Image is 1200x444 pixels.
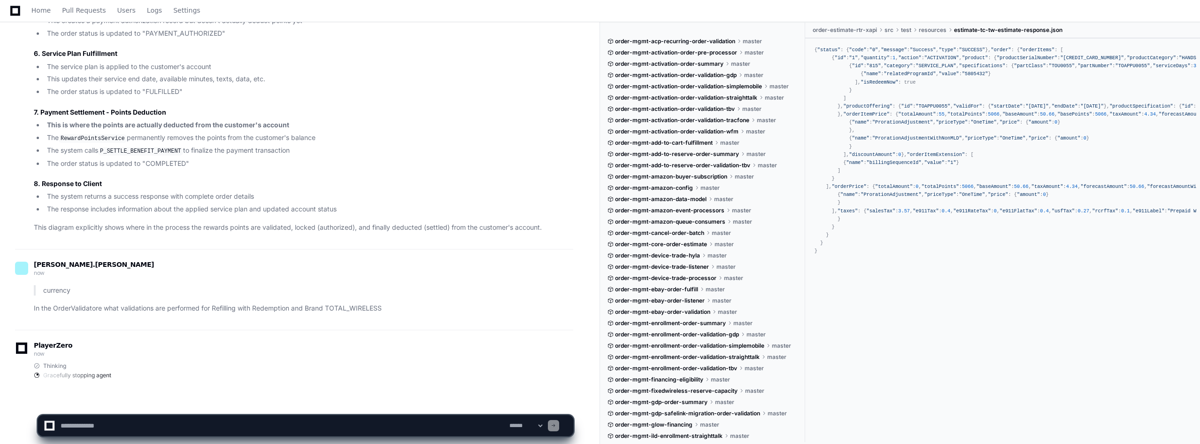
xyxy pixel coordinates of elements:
span: master [706,286,725,293]
span: order-mgmt-add-to-cart-fulfillment [615,139,713,147]
span: 0 [1043,192,1046,197]
span: order-mgmt-amazon-data-model [615,195,707,203]
span: 0 [915,184,918,189]
span: "taxAmount" [1109,111,1141,117]
span: "orderItemExtension" [907,152,965,157]
span: "OneTime" [1000,135,1025,141]
span: "billingSequenceId" [867,160,922,165]
span: 3.57 [898,208,910,214]
span: "priceType" [965,135,997,141]
span: order-mgmt-cancel-order-batch [615,229,704,237]
span: "name" [852,119,869,125]
span: "name" [846,160,863,165]
span: "product" [962,55,988,61]
code: RewardPointsService [59,134,127,143]
h3: 7. Payment Settlement - Points Deduction [34,108,573,117]
span: 5066 [1095,111,1107,117]
span: order-mgmt-ebay-order-validation [615,308,710,316]
span: "productSerialNumber" [997,55,1057,61]
span: order-mgmt-ebay-order-listener [615,297,705,304]
span: order-mgmt-enrollment-order-validation-straighttalk [615,353,760,361]
span: "category" [884,63,913,69]
span: "quantity" [861,55,890,61]
span: master [743,38,762,45]
span: Thinking [43,362,66,370]
span: master [772,342,791,350]
li: The service plan is applied to the customer's account [44,62,573,72]
span: "1" [849,55,858,61]
span: master [711,376,730,383]
span: "price" [1000,119,1020,125]
span: 1 [892,55,895,61]
h3: 6. Service Plan Fulfillment [34,49,573,58]
span: "e911Label" [1133,208,1165,214]
span: "0" [869,47,878,53]
span: master [712,297,731,304]
span: master [708,252,727,259]
span: master [746,150,766,158]
span: order-mgmt-device-trade-hyla [615,252,700,259]
span: order-mgmt-add-to-reserve-order-summary [615,150,739,158]
code: P_SETTLE_BENEFIT_PAYMENT [98,147,183,156]
span: PlayerZero [34,343,72,348]
span: master [720,139,739,147]
span: "SERVICE_PLAN" [915,63,956,69]
span: master [746,128,765,135]
span: "specifications" [959,63,1006,69]
span: "startDate" [991,103,1023,109]
span: "taxAmount" [1031,184,1063,189]
span: master [733,319,753,327]
span: "[CREDIT_CARD_NUMBER]" [1060,55,1124,61]
span: "815" [867,63,881,69]
span: order-mgmt-activation-order-validation-tbv [615,105,735,113]
span: "partNumber" [1077,63,1112,69]
span: "productOffering" [843,103,892,109]
span: "status" [817,47,840,53]
span: master [715,398,734,406]
span: master [742,105,762,113]
span: master [745,387,764,395]
span: now [34,269,45,276]
span: order-mgmt-device-trade-listener [615,263,709,271]
span: "priceType" [936,119,968,125]
span: master [767,353,786,361]
span: "name" [863,71,881,77]
span: 55 [939,111,945,117]
span: order-mgmt-amazon-buyer-subscription [615,173,727,180]
span: order-mgmt-fixedwireless-reserve-capacity [615,387,738,395]
span: Pull Requests [62,8,106,13]
span: 0 [1084,135,1086,141]
span: master [700,184,720,192]
span: "ACTIVATION" [924,55,959,61]
span: "OneTime" [970,119,996,125]
span: 5066 [988,111,1000,117]
span: "orderPrice" [832,184,867,189]
span: "value" [924,160,945,165]
li: The order status is updated to "FULFILLED" [44,86,573,97]
span: "id" [901,103,913,109]
span: "amount" [1017,192,1040,197]
span: 0.27 [1077,208,1089,214]
span: 4.34 [1066,184,1078,189]
span: "amount" [1057,135,1080,141]
span: order-mgmt-activation-order-validation-simplemobile [615,83,762,90]
span: Gracefully stopping agent [43,372,111,379]
span: "type" [939,47,956,53]
span: "forecastAmount" [1081,184,1127,189]
span: Users [117,8,136,13]
li: The permanently removes the points from the customer's balance [44,132,573,144]
span: "baseAmount" [977,184,1011,189]
span: master [735,173,754,180]
span: master [745,365,764,372]
span: master [716,263,736,271]
span: "orderItems" [1020,47,1054,53]
span: order-mgmt-enrollment-order-validation-tbv [615,365,737,372]
li: The response includes information about the applied service plan and updated account status [44,204,573,215]
li: The system returns a success response with complete order details [44,191,573,202]
span: master [765,94,784,101]
span: "id" [852,63,864,69]
span: "TOU0055" [1049,63,1075,69]
span: resources [919,26,946,34]
span: "ProrationAdjustmentWithNonMLD" [872,135,962,141]
span: "price" [988,192,1008,197]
